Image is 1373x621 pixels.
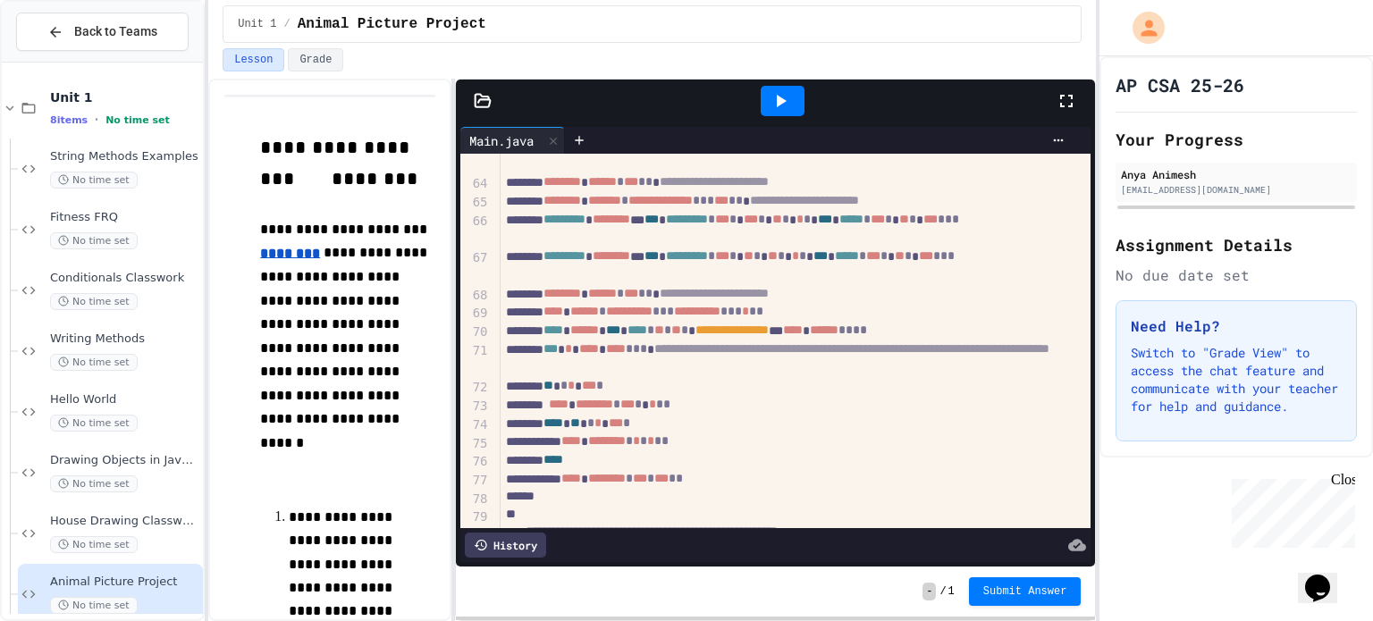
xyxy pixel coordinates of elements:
[1121,166,1352,182] div: Anya Animesh
[460,323,490,342] div: 70
[223,48,284,71] button: Lesson
[460,491,490,508] div: 78
[460,435,490,454] div: 75
[460,249,490,287] div: 67
[74,22,157,41] span: Back to Teams
[50,597,138,614] span: No time set
[460,472,490,491] div: 77
[460,525,490,544] div: 80
[1131,344,1342,415] p: Switch to "Grade View" to access the chat feature and communicate with your teacher for help and ...
[95,113,98,127] span: •
[50,114,88,126] span: 8 items
[460,138,490,176] div: 63
[50,89,199,105] span: Unit 1
[948,584,955,599] span: 1
[50,392,199,407] span: Hello World
[465,533,546,558] div: History
[238,17,276,31] span: Unit 1
[460,287,490,306] div: 68
[16,13,189,51] button: Back to Teams
[50,536,138,553] span: No time set
[50,575,199,590] span: Animal Picture Project
[1298,550,1355,603] iframe: chat widget
[460,194,490,213] div: 65
[460,508,490,526] div: 79
[7,7,123,113] div: Chat with us now!Close
[1116,72,1244,97] h1: AP CSA 25-26
[50,149,199,164] span: String Methods Examples
[1116,127,1357,152] h2: Your Progress
[50,293,138,310] span: No time set
[1131,315,1342,337] h3: Need Help?
[50,172,138,189] span: No time set
[1114,7,1169,48] div: My Account
[50,271,199,286] span: Conditionals Classwork
[50,415,138,432] span: No time set
[939,584,946,599] span: /
[50,210,199,225] span: Fitness FRQ
[288,48,343,71] button: Grade
[1225,472,1355,548] iframe: chat widget
[460,305,490,323] div: 69
[460,379,490,398] div: 72
[983,584,1067,599] span: Submit Answer
[50,354,138,371] span: No time set
[460,131,543,150] div: Main.java
[460,175,490,194] div: 64
[105,114,170,126] span: No time set
[50,514,199,529] span: House Drawing Classwork
[460,127,565,154] div: Main.java
[460,416,490,435] div: 74
[50,475,138,492] span: No time set
[1116,232,1357,257] h2: Assignment Details
[283,17,290,31] span: /
[1116,264,1357,286] div: No due date set
[969,577,1082,606] button: Submit Answer
[50,331,199,347] span: Writing Methods
[298,13,486,35] span: Animal Picture Project
[1121,183,1352,197] div: [EMAIL_ADDRESS][DOMAIN_NAME]
[460,342,490,380] div: 71
[50,453,199,468] span: Drawing Objects in Java - HW Playposit Code
[460,398,490,416] div: 73
[50,232,138,249] span: No time set
[922,583,936,600] span: -
[460,453,490,472] div: 76
[460,213,490,250] div: 66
